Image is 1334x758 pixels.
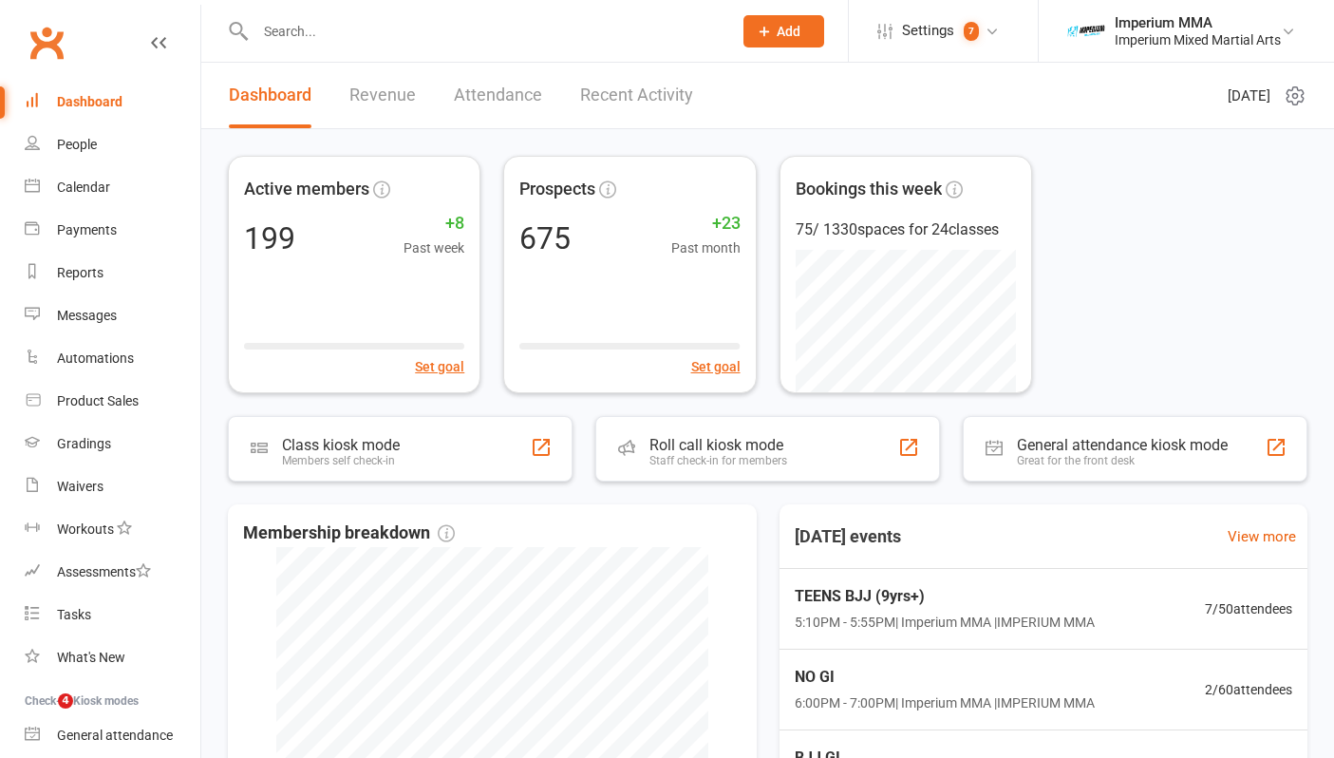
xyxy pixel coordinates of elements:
span: Membership breakdown [243,520,455,547]
span: [DATE] [1228,85,1270,107]
div: Imperium MMA [1115,14,1281,31]
span: 7 / 50 attendees [1205,598,1292,619]
span: Past month [671,237,741,258]
a: Attendance [454,63,542,128]
span: +23 [671,210,741,237]
div: Gradings [57,436,111,451]
div: Calendar [57,180,110,195]
div: 75 / 1330 spaces for 24 classes [796,218,1016,242]
span: Settings [902,9,954,52]
span: Active members [244,176,369,203]
span: 6:00PM - 7:00PM | Imperium MMA | IMPERIUM MMA [795,692,1095,713]
iframe: Intercom live chat [19,693,65,739]
span: TEENS BJJ (9yrs+) [795,584,1095,609]
div: Assessments [57,564,151,579]
div: 199 [244,223,295,254]
a: Reports [25,252,200,294]
span: Bookings this week [796,176,942,203]
div: Dashboard [57,94,122,109]
span: 2 / 60 attendees [1205,679,1292,700]
div: People [57,137,97,152]
span: 4 [58,693,73,709]
span: Add [777,24,800,39]
a: View more [1228,525,1296,548]
button: Add [743,15,824,47]
div: Messages [57,308,117,323]
div: 675 [519,223,571,254]
div: General attendance kiosk mode [1017,436,1228,454]
span: 5:10PM - 5:55PM | Imperium MMA | IMPERIUM MMA [795,612,1095,633]
a: Gradings [25,423,200,465]
div: Payments [57,222,117,237]
a: Workouts [25,508,200,551]
span: NO GI [795,665,1095,690]
h3: [DATE] events [780,520,916,554]
button: Set goal [691,356,741,377]
a: General attendance kiosk mode [25,714,200,757]
span: 7 [964,22,979,41]
span: +8 [404,210,464,237]
div: Automations [57,351,134,366]
a: Revenue [349,63,416,128]
a: Recent Activity [580,63,693,128]
div: Reports [57,265,103,280]
a: People [25,123,200,166]
div: Roll call kiosk mode [649,436,787,454]
img: thumb_image1639376871.png [1067,12,1105,50]
a: Clubworx [23,19,70,66]
div: Members self check-in [282,454,400,467]
div: Class kiosk mode [282,436,400,454]
a: Tasks [25,594,200,636]
div: Tasks [57,607,91,622]
span: Prospects [519,176,595,203]
div: Workouts [57,521,114,537]
a: Assessments [25,551,200,594]
input: Search... [250,18,719,45]
div: Great for the front desk [1017,454,1228,467]
button: Set goal [415,356,464,377]
div: Staff check-in for members [649,454,787,467]
a: Waivers [25,465,200,508]
a: Messages [25,294,200,337]
a: Calendar [25,166,200,209]
span: Past week [404,237,464,258]
div: Imperium Mixed Martial Arts [1115,31,1281,48]
a: Product Sales [25,380,200,423]
div: Waivers [57,479,103,494]
a: Automations [25,337,200,380]
div: General attendance [57,728,173,743]
a: Dashboard [229,63,311,128]
div: What's New [57,650,125,665]
a: What's New [25,636,200,679]
a: Dashboard [25,81,200,123]
a: Payments [25,209,200,252]
div: Product Sales [57,393,139,408]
